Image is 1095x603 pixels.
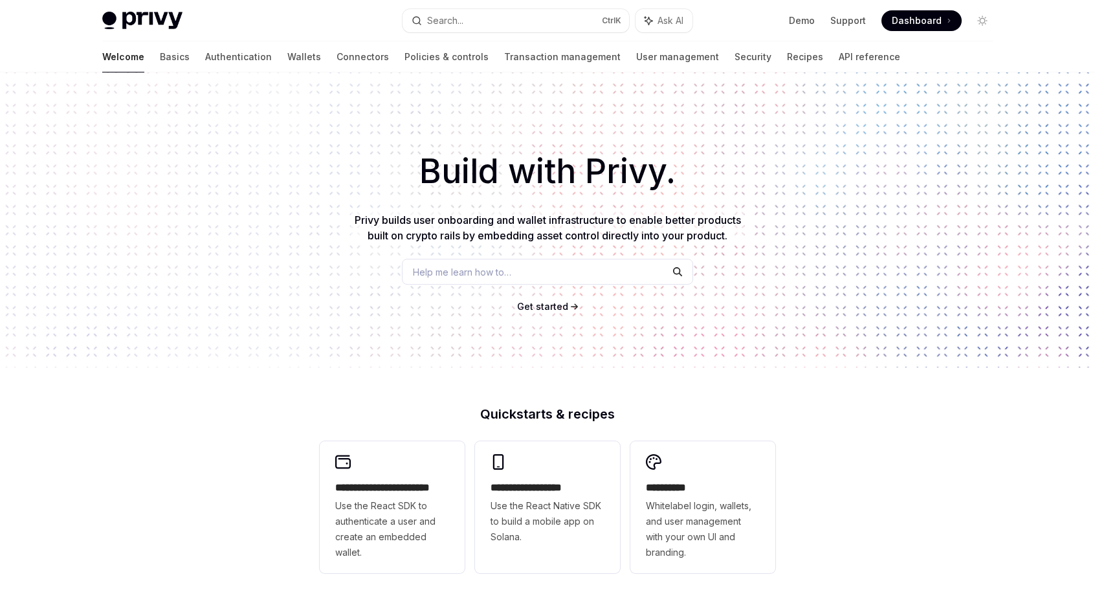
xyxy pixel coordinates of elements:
a: Security [735,41,771,72]
a: Basics [160,41,190,72]
a: API reference [839,41,900,72]
span: Ctrl K [602,16,621,26]
div: Search... [427,13,463,28]
h2: Quickstarts & recipes [320,408,775,421]
a: Support [830,14,866,27]
a: User management [636,41,719,72]
a: Connectors [337,41,389,72]
a: Get started [517,300,568,313]
a: Demo [789,14,815,27]
img: light logo [102,12,182,30]
span: Get started [517,301,568,312]
a: Welcome [102,41,144,72]
span: Ask AI [658,14,683,27]
span: Whitelabel login, wallets, and user management with your own UI and branding. [646,498,760,560]
span: Dashboard [892,14,942,27]
span: Use the React Native SDK to build a mobile app on Solana. [491,498,604,545]
h1: Build with Privy. [21,146,1074,197]
a: Dashboard [881,10,962,31]
span: Use the React SDK to authenticate a user and create an embedded wallet. [335,498,449,560]
a: Authentication [205,41,272,72]
button: Ask AI [636,9,692,32]
button: Toggle dark mode [972,10,993,31]
a: Policies & controls [404,41,489,72]
a: **** **** **** ***Use the React Native SDK to build a mobile app on Solana. [475,441,620,573]
a: Wallets [287,41,321,72]
a: Transaction management [504,41,621,72]
a: Recipes [787,41,823,72]
span: Privy builds user onboarding and wallet infrastructure to enable better products built on crypto ... [355,214,741,242]
button: Search...CtrlK [403,9,629,32]
span: Help me learn how to… [413,265,511,279]
a: **** *****Whitelabel login, wallets, and user management with your own UI and branding. [630,441,775,573]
